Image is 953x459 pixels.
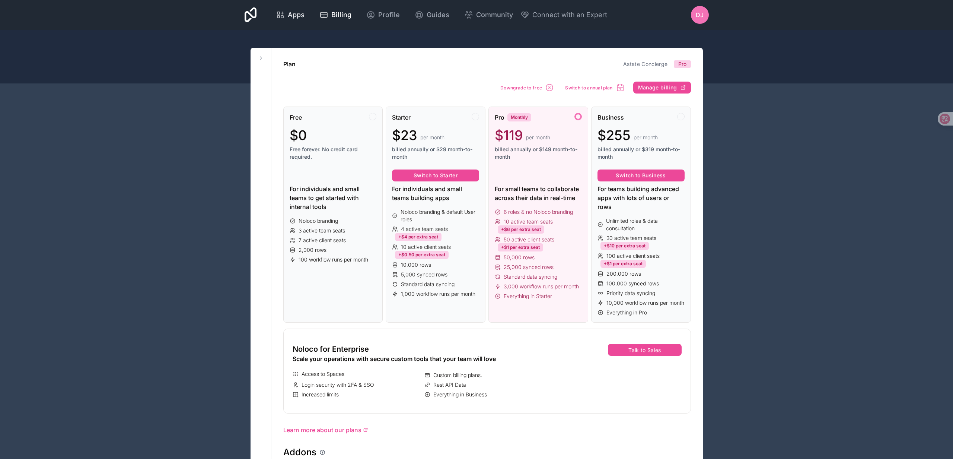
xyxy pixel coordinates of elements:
[283,60,296,69] h1: Plan
[495,146,582,161] span: billed annually or $149 month-to-month
[299,237,346,244] span: 7 active client seats
[433,391,487,398] span: Everything in Business
[401,261,431,269] span: 10,000 rows
[504,292,552,300] span: Everything in Starter
[427,10,449,20] span: Guides
[606,309,647,316] span: Everything in Pro
[504,254,535,261] span: 50,000 rows
[290,146,377,161] span: Free forever. No credit card required.
[283,425,691,434] a: Learn more about our plans
[433,381,466,389] span: Rest API Data
[597,184,685,211] div: For teams building advanced apps with lots of users or rows
[293,354,554,363] div: Scale your operations with secure custom tools that your team will love
[270,7,310,23] a: Apps
[302,370,344,378] span: Access to Spaces
[526,134,550,141] span: per month
[565,85,612,91] span: Switch to annual plan
[360,7,406,23] a: Profile
[288,10,305,20] span: Apps
[392,184,479,202] div: For individuals and small teams building apps
[696,10,704,19] span: DJ
[476,10,513,20] span: Community
[498,80,557,95] button: Downgrade to free
[562,80,627,95] button: Switch to annual plan
[331,10,351,20] span: Billing
[433,371,482,379] span: Custom billing plans.
[299,227,345,234] span: 3 active team seats
[504,273,557,281] span: Standard data syncing
[606,217,684,232] span: Unlimited roles & data consultation
[504,218,553,225] span: 10 active team seats
[606,280,659,287] span: 100,000 synced rows
[634,134,658,141] span: per month
[507,113,531,121] div: Monthly
[299,246,326,254] span: 2,000 rows
[504,208,573,216] span: 6 roles & no Noloco branding
[495,113,504,122] span: Pro
[495,184,582,202] div: For small teams to collaborate across their data in real-time
[290,113,302,122] span: Free
[392,128,417,143] span: $23
[378,10,400,20] span: Profile
[290,128,307,143] span: $0
[458,7,519,23] a: Community
[678,60,686,68] span: Pro
[283,425,361,434] span: Learn more about our plans
[504,283,579,290] span: 3,000 workflow runs per month
[395,251,449,259] div: +$0.50 per extra seat
[420,134,444,141] span: per month
[623,61,668,67] a: Astate Concierge
[600,260,646,268] div: +$1 per extra seat
[500,85,542,91] span: Downgrade to free
[608,344,681,356] button: Talk to Sales
[401,281,455,288] span: Standard data syncing
[392,170,479,181] button: Switch to Starter
[313,7,357,23] a: Billing
[606,270,641,278] span: 200,000 rows
[302,391,339,398] span: Increased limits
[299,217,338,225] span: Noloco branding
[520,10,607,20] button: Connect with an Expert
[299,256,368,263] span: 100 workflow runs per month
[600,242,649,250] div: +$10 per extra seat
[504,263,554,271] span: 25,000 synced rows
[532,10,607,20] span: Connect with an Expert
[302,381,374,389] span: Login security with 2FA & SSO
[597,128,631,143] span: $255
[606,289,655,297] span: Priority data syncing
[401,225,448,233] span: 4 active team seats
[392,113,411,122] span: Starter
[606,234,656,242] span: 30 active team seats
[401,271,447,278] span: 5,000 synced rows
[498,243,543,251] div: +$1 per extra seat
[401,290,475,298] span: 1,000 workflow runs per month
[606,299,684,307] span: 10,000 workflow runs per month
[293,344,369,354] span: Noloco for Enterprise
[597,113,624,122] span: Business
[401,243,451,251] span: 10 active client seats
[597,170,685,181] button: Switch to Business
[290,184,377,211] div: For individuals and small teams to get started with internal tools
[638,84,677,91] span: Manage billing
[495,128,523,143] span: $119
[409,7,455,23] a: Guides
[606,252,660,260] span: 100 active client seats
[504,236,554,243] span: 50 active client seats
[633,82,691,94] button: Manage billing
[283,446,316,458] h1: Addons
[498,225,544,234] div: +$6 per extra seat
[401,208,479,223] span: Noloco branding & default User roles
[597,146,685,161] span: billed annually or $319 month-to-month
[395,233,442,241] div: +$4 per extra seat
[392,146,479,161] span: billed annually or $29 month-to-month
